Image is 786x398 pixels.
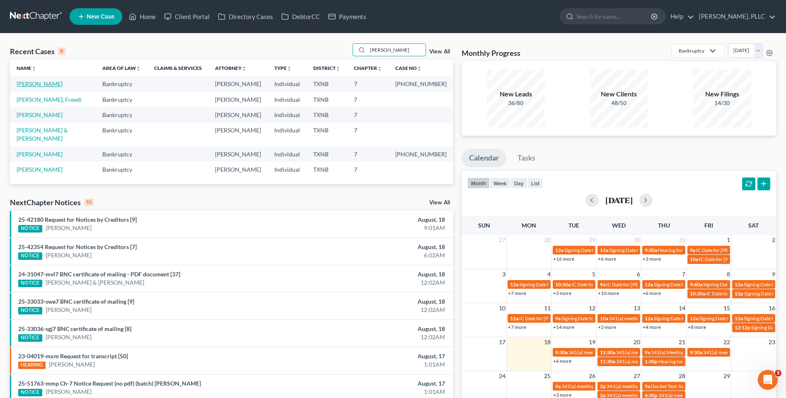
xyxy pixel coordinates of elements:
span: 28 [678,371,686,381]
span: IC Date for [PERSON_NAME] [699,256,762,262]
div: August, 18 [308,243,445,251]
div: New Filings [693,89,751,99]
a: [PERSON_NAME] [46,388,92,396]
div: 12:02AM [308,306,445,314]
span: Signing Date for [PERSON_NAME] [609,247,683,253]
div: NOTICE [18,334,42,342]
span: IC Date for [PERSON_NAME] [606,281,670,288]
a: +8 more [688,324,706,330]
div: August, 18 [308,297,445,306]
span: 22 [723,337,731,347]
a: Help [666,9,694,24]
span: 10:30a [555,281,571,288]
a: Tasks [510,149,543,167]
div: 6 [58,48,65,55]
span: 11:30a [600,358,615,364]
td: 7 [347,162,389,177]
div: New Leads [487,89,545,99]
td: [PERSON_NAME] [208,123,268,146]
span: 9a [555,315,561,321]
span: 2p [600,383,606,389]
td: TXNB [307,76,347,91]
div: NOTICE [18,280,42,287]
a: +7 more [508,324,526,330]
div: August, 18 [308,325,445,333]
span: 27 [498,235,506,245]
h3: Monthly Progress [462,48,520,58]
i: unfold_more [336,66,341,71]
a: 25-33036-sgj7 BNC certificate of mailing [8] [18,325,131,332]
div: HEARING [18,362,46,369]
a: Home [125,9,160,24]
td: [PHONE_NUMBER] [389,146,453,162]
div: NOTICE [18,252,42,260]
a: Nameunfold_more [17,65,36,71]
span: Sun [478,222,490,229]
a: [PERSON_NAME] [17,80,63,87]
span: Sat [748,222,759,229]
td: [PERSON_NAME] [208,107,268,122]
span: 12a [735,281,743,288]
a: +2 more [598,324,616,330]
div: NOTICE [18,225,42,233]
span: 9a [690,247,695,253]
span: IC Date for [PERSON_NAME] [571,281,635,288]
div: 1:01AM [308,360,445,369]
a: [PERSON_NAME] [49,360,95,369]
span: IC Date for [PERSON_NAME] [696,247,759,253]
div: 14/30 [693,99,751,107]
span: 11 [543,303,551,313]
td: TXNB [307,123,347,146]
button: day [510,177,527,189]
td: [PERSON_NAME] [208,146,268,162]
a: [PERSON_NAME] [46,224,92,232]
div: August, 17 [308,352,445,360]
span: 3 [501,269,506,279]
div: Bankruptcy [679,47,704,54]
h2: [DATE] [605,196,633,204]
span: 26 [588,371,596,381]
th: Claims & Services [148,60,208,76]
span: 17 [498,337,506,347]
a: Typeunfold_more [274,65,292,71]
span: 12a [510,281,518,288]
a: View All [429,49,450,55]
span: 31 [678,235,686,245]
td: Bankruptcy [96,92,148,107]
a: DebtorCC [277,9,324,24]
td: 7 [347,92,389,107]
span: 9a [555,383,561,389]
a: [PERSON_NAME] [46,306,92,314]
span: 2 [771,235,776,245]
button: list [527,177,543,189]
span: Signing Date for [PERSON_NAME], Tereyana [519,281,615,288]
div: 10 [84,199,94,206]
div: 6:02AM [308,251,445,259]
span: 341(a) meeting for [PERSON_NAME] [609,315,689,321]
a: 25-42180 Request for Notices by Creditors [9] [18,216,137,223]
span: 12a [600,247,608,253]
span: 341(a) meeting for [PERSON_NAME] [568,349,648,355]
span: 10 [498,303,506,313]
a: Case Nounfold_more [395,65,422,71]
span: 12a [645,281,653,288]
div: NOTICE [18,389,42,396]
div: 9:01AM [308,224,445,232]
a: [PERSON_NAME] & [PERSON_NAME] [17,127,68,142]
a: 25-42354 Request for Notices by Creditors [7] [18,243,137,250]
span: 9:30a [645,247,657,253]
td: Individual [268,123,307,146]
button: week [490,177,510,189]
a: [PERSON_NAME], PLLC [695,9,776,24]
span: New Case [87,14,114,20]
a: +6 more [643,290,661,296]
td: 7 [347,146,389,162]
td: [PHONE_NUMBER] [389,76,453,91]
span: Signing Date for [PERSON_NAME] [654,281,728,288]
a: [PERSON_NAME] & [PERSON_NAME] [46,278,144,287]
i: unfold_more [31,66,36,71]
span: 23 [768,337,776,347]
span: 9a [600,281,605,288]
span: 27 [633,371,641,381]
span: 9:40a [690,281,702,288]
